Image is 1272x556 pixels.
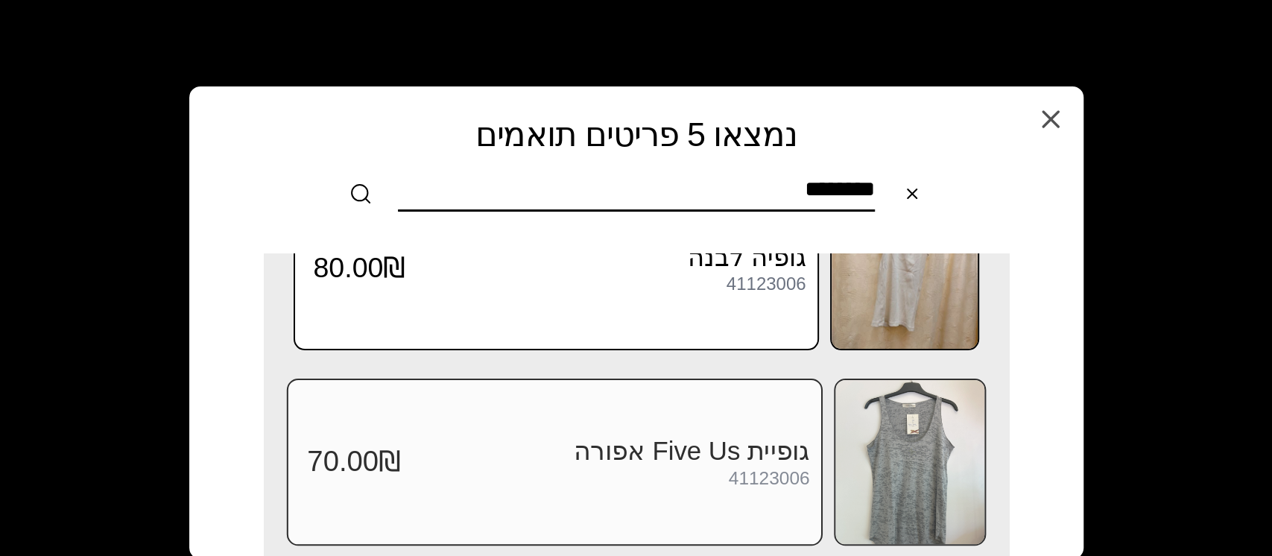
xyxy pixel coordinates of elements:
h3: גופיה לבנה [405,242,806,273]
img: גופיה לבנה [832,188,978,349]
img: גופיית Five Us אפורה [835,380,984,544]
div: 41123006 [728,468,809,488]
h3: גופיית Five Us אפורה [401,436,809,467]
h2: נמצאו 5 פריטים תואמים [222,116,1051,154]
span: 70.00₪ [307,445,401,479]
div: 41123006 [727,274,806,294]
button: Clear search [890,171,934,216]
span: 80.00₪ [314,251,406,285]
